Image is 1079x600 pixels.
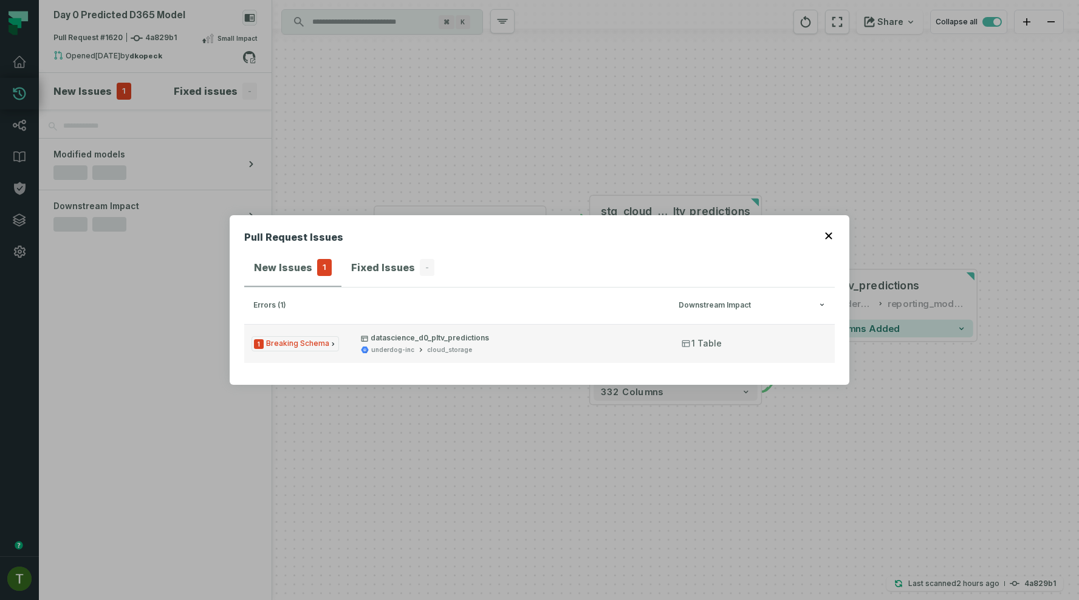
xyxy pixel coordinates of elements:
[361,333,660,343] p: datascience_d0_pltv_predictions
[253,301,671,310] div: errors (1)
[253,301,826,310] button: errors (1)Downstream Impact
[252,336,339,351] span: Issue Type
[371,345,414,354] div: underdog-inc
[682,337,722,350] span: 1 Table
[420,259,434,276] span: -
[244,324,835,363] button: Issue Typedatascience_d0_pltv_predictionsunderdog-inccloud_storage1 Table
[254,260,312,275] h4: New Issues
[427,345,472,354] div: cloud_storage
[254,339,264,349] span: Severity
[317,259,332,276] span: 1
[351,260,415,275] h4: Fixed Issues
[244,324,835,370] div: errors (1)Downstream Impact
[679,301,826,310] div: Downstream Impact
[244,230,343,249] h2: Pull Request Issues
